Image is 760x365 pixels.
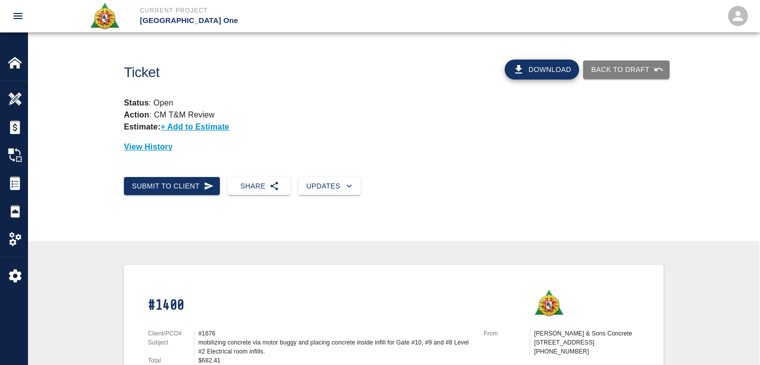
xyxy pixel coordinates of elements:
[124,110,215,119] p: : CM T&M Review
[534,329,640,338] p: [PERSON_NAME] & Sons Concrete
[534,289,564,317] img: Roger & Sons Concrete
[484,329,530,338] p: From
[198,338,472,356] div: mobilizing concrete via motor buggy and placing concrete inside infill for Gate #10, #9 and #8 Le...
[160,122,229,131] p: + Add to Estimate
[534,347,640,356] p: [PHONE_NUMBER]
[198,329,472,338] div: #1676
[148,338,194,347] p: Subject
[583,60,670,79] button: Back to Draft
[298,177,361,195] button: Updates
[505,59,580,79] button: Download
[148,329,194,338] p: Client/PCO#
[124,110,149,119] strong: Action
[148,297,472,314] h1: #1400
[124,122,160,131] strong: Estimate:
[140,15,434,26] p: [GEOGRAPHIC_DATA] One
[124,64,435,81] h1: Ticket
[710,317,760,365] iframe: Chat Widget
[148,356,194,365] p: Total
[534,338,640,347] p: [STREET_ADDRESS]
[89,2,120,30] img: Roger & Sons Concrete
[124,141,664,153] p: View History
[228,177,290,195] button: Share
[6,4,30,28] button: open drawer
[124,98,149,107] strong: Status
[140,6,434,15] p: Current Project
[198,356,472,365] div: $682.41
[124,177,220,195] button: Submit to Client
[124,97,664,109] p: : Open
